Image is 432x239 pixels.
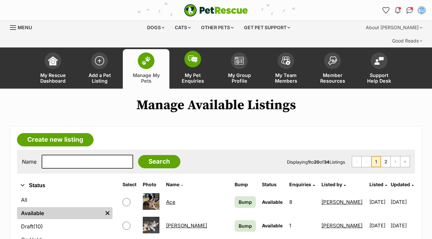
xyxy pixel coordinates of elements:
[391,182,410,187] span: Updated
[287,159,345,165] span: Displaying to of Listings
[364,72,394,84] span: Support Help Desk
[235,57,244,65] img: group-profile-icon-3fa3cf56718a62981997c0bc7e787c4b2cf8bcc04b72c1350f741eb67cf2f40e.svg
[239,222,252,229] span: Bump
[224,72,254,84] span: My Group Profile
[166,182,183,187] a: Name
[141,56,151,65] img: manage-my-pets-icon-02211641906a0b7f246fdf0571729dbe1e7629f14944591b6c1af311fb30b64b.svg
[391,214,414,237] td: [DATE]
[309,49,356,89] a: Member Resources
[369,182,383,187] span: Listed
[324,159,329,165] strong: 34
[352,156,361,167] span: First page
[287,191,318,213] td: 8
[138,155,180,168] input: Search
[287,214,318,237] td: 1
[406,7,413,14] img: chat-41dd97257d64d25036548639549fe6c8038ab92f7586957e7f3b1b290dea8141.svg
[17,207,103,219] a: Available
[381,156,390,167] a: Page 2
[76,49,123,89] a: Add a Pet Listing
[142,21,169,34] div: Dogs
[367,191,390,213] td: [DATE]
[166,222,207,229] a: [PERSON_NAME]
[259,179,286,190] th: Status
[239,21,295,34] div: Get pet support
[391,191,414,213] td: [DATE]
[33,222,43,230] span: (10)
[262,199,283,205] span: Available
[322,182,342,187] span: Listed by
[169,49,216,89] a: My Pet Enquiries
[216,49,263,89] a: My Group Profile
[184,4,248,17] a: PetRescue
[392,5,403,16] button: Notifications
[17,133,94,146] a: Create new listing
[170,21,195,34] div: Cats
[416,5,427,16] button: My account
[391,156,400,167] a: Next page
[380,5,391,16] a: Favourites
[103,207,112,219] a: Remove filter
[289,182,315,187] a: Enquiries
[271,72,301,84] span: My Team Members
[235,196,256,208] a: Bump
[395,7,400,14] img: notifications-46538b983faf8c2785f20acdc204bb7945ddae34d4c08c2a6579f10ce5e182be.svg
[362,156,371,167] span: Previous page
[322,199,362,205] a: [PERSON_NAME]
[17,220,112,232] a: Draft
[123,49,169,89] a: Manage My Pets
[17,181,112,190] button: Status
[400,156,410,167] a: Last page
[166,182,179,187] span: Name
[17,194,112,206] a: All
[352,156,410,167] nav: Pagination
[371,156,381,167] span: Page 1
[404,5,415,16] a: Conversations
[178,72,208,84] span: My Pet Enquiries
[22,159,37,165] label: Name
[322,182,346,187] a: Listed by
[289,182,311,187] span: translation missing: en.admin.listings.index.attributes.enquiries
[38,72,68,84] span: My Rescue Dashboard
[95,56,104,65] img: add-pet-listing-icon-0afa8454b4691262ce3f59096e99ab1cd57d4a30225e0717b998d2c9b9846f56.svg
[281,56,291,65] img: team-members-icon-5396bd8760b3fe7c0b43da4ab00e1e3bb1a5d9ba89233759b79545d2d3fc5d0d.svg
[356,49,402,89] a: Support Help Desk
[85,72,114,84] span: Add a Pet Listing
[374,57,384,65] img: help-desk-icon-fdf02630f3aa405de69fd3d07c3f3aa587a6932b1a1747fa1d2bba05be0121f9.svg
[262,223,283,228] span: Available
[322,222,362,229] a: [PERSON_NAME]
[140,179,162,190] th: Photo
[18,25,32,30] span: Menu
[380,5,427,16] ul: Account quick links
[263,49,309,89] a: My Team Members
[361,21,427,34] div: About [PERSON_NAME]
[131,72,161,84] span: Manage My Pets
[120,179,139,190] th: Select
[391,182,414,187] a: Updated
[369,182,387,187] a: Listed
[418,7,425,14] img: susan bullen profile pic
[30,49,76,89] a: My Rescue Dashboard
[387,34,427,47] div: Good Reads
[308,159,310,165] strong: 1
[318,72,347,84] span: Member Resources
[196,21,238,34] div: Other pets
[235,220,256,232] a: Bump
[166,199,175,205] a: Ace
[188,55,197,63] img: pet-enquiries-icon-7e3ad2cf08bfb03b45e93fb7055b45f3efa6380592205ae92323e6603595dc1f.svg
[10,21,37,33] a: Menu
[328,56,337,65] img: member-resources-icon-8e73f808a243e03378d46382f2149f9095a855e16c252ad45f914b54edf8863c.svg
[48,56,58,65] img: dashboard-icon-eb2f2d2d3e046f16d808141f083e7271f6b2e854fb5c12c21221c1fb7104beca.svg
[367,214,390,237] td: [DATE]
[184,4,248,17] img: logo-e224e6f780fb5917bec1dbf3a21bbac754714ae5b6737aabdf751b685950b380.svg
[239,199,252,205] span: Bump
[232,179,259,190] th: Bump
[314,159,320,165] strong: 20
